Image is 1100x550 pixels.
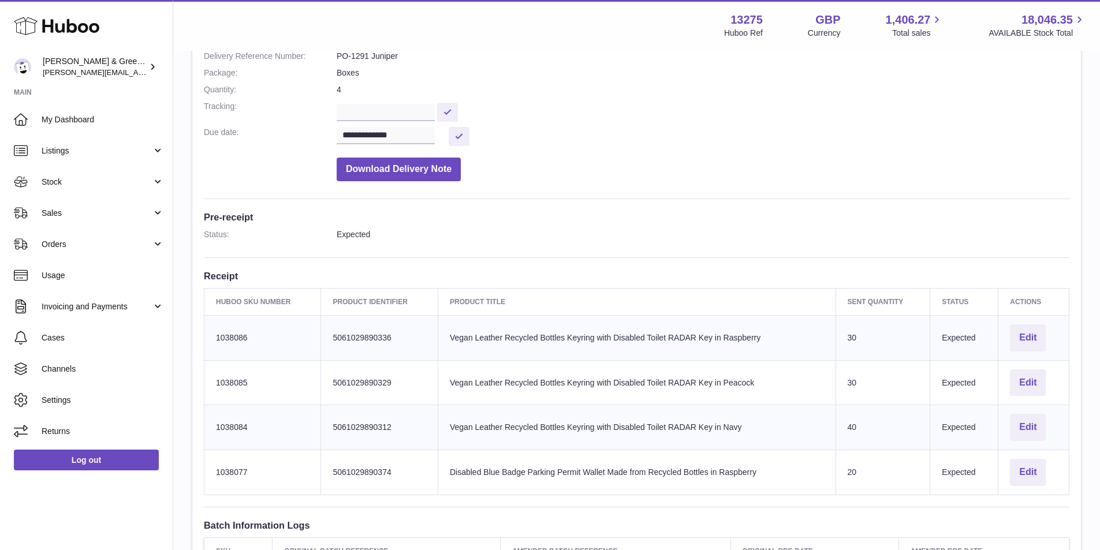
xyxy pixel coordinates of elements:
[724,28,763,39] div: Huboo Ref
[204,211,1069,223] h3: Pre-receipt
[836,450,930,495] td: 20
[836,360,930,405] td: 30
[337,158,461,181] button: Download Delivery Note
[337,84,1069,95] dd: 4
[930,315,998,360] td: Expected
[204,101,337,121] dt: Tracking:
[438,405,836,450] td: Vegan Leather Recycled Bottles Keyring with Disabled Toilet RADAR Key in Navy
[321,315,438,360] td: 5061029890336
[321,288,438,315] th: Product Identifier
[438,360,836,405] td: Vegan Leather Recycled Bottles Keyring with Disabled Toilet RADAR Key in Peacock
[998,288,1069,315] th: Actions
[438,315,836,360] td: Vegan Leather Recycled Bottles Keyring with Disabled Toilet RADAR Key in Raspberry
[14,450,159,470] a: Log out
[204,315,321,360] td: 1038086
[886,12,931,28] span: 1,406.27
[930,288,998,315] th: Status
[43,56,147,78] div: [PERSON_NAME] & Green Ltd
[321,360,438,405] td: 5061029890329
[930,405,998,450] td: Expected
[808,28,841,39] div: Currency
[730,12,763,28] strong: 13275
[1021,12,1073,28] span: 18,046.35
[204,450,321,495] td: 1038077
[1010,324,1046,351] button: Edit
[14,58,31,76] img: ellen@bluebadgecompany.co.uk
[42,301,152,312] span: Invoicing and Payments
[815,12,840,28] strong: GBP
[836,315,930,360] td: 30
[204,229,337,240] dt: Status:
[438,288,836,315] th: Product title
[204,519,1069,532] h3: Batch Information Logs
[1010,414,1046,441] button: Edit
[204,127,337,146] dt: Due date:
[989,28,1086,39] span: AVAILABLE Stock Total
[204,270,1069,282] h3: Receipt
[42,270,164,281] span: Usage
[43,68,232,77] span: [PERSON_NAME][EMAIL_ADDRESS][DOMAIN_NAME]
[321,405,438,450] td: 5061029890312
[42,114,164,125] span: My Dashboard
[930,360,998,405] td: Expected
[42,177,152,188] span: Stock
[438,450,836,495] td: Disabled Blue Badge Parking Permit Wallet Made from Recycled Bottles in Raspberry
[1010,369,1046,396] button: Edit
[42,145,152,156] span: Listings
[337,229,1069,240] dd: Expected
[42,395,164,406] span: Settings
[204,68,337,78] dt: Package:
[42,239,152,250] span: Orders
[204,405,321,450] td: 1038084
[42,364,164,375] span: Channels
[204,84,337,95] dt: Quantity:
[321,450,438,495] td: 5061029890374
[204,360,321,405] td: 1038085
[1010,459,1046,486] button: Edit
[42,208,152,219] span: Sales
[892,28,944,39] span: Total sales
[204,288,321,315] th: Huboo SKU Number
[42,332,164,343] span: Cases
[886,12,944,39] a: 1,406.27 Total sales
[989,12,1086,39] a: 18,046.35 AVAILABLE Stock Total
[337,51,1069,62] dd: PO-1291 Juniper
[204,51,337,62] dt: Delivery Reference Number:
[337,68,1069,78] dd: Boxes
[836,288,930,315] th: Sent Quantity
[930,450,998,495] td: Expected
[42,426,164,437] span: Returns
[836,405,930,450] td: 40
